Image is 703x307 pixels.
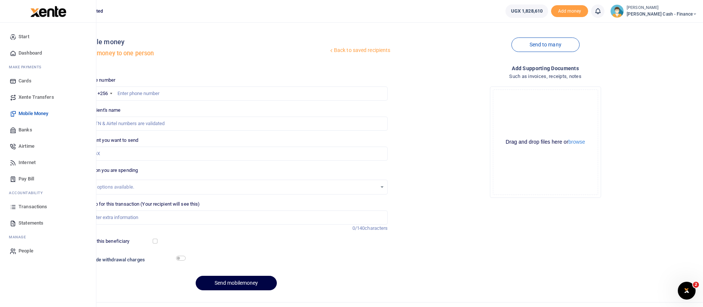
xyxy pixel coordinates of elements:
a: Send to many [511,37,580,52]
span: People [19,247,33,255]
a: Xente Transfers [6,89,90,105]
a: Internet [6,154,90,171]
a: Transactions [6,199,90,215]
a: UGX 1,828,610 [505,4,548,18]
a: profile-user [PERSON_NAME] [PERSON_NAME] Cash - Finance [610,4,697,18]
label: Amount you want to send [84,137,138,144]
li: Ac [6,187,90,199]
a: Mobile Money [6,105,90,122]
img: logo-large [30,6,66,17]
li: M [6,61,90,73]
li: Toup your wallet [551,5,588,17]
input: UGX [84,147,388,161]
iframe: Intercom live chat [678,282,696,300]
input: MTN & Airtel numbers are validated [84,117,388,131]
a: Pay Bill [6,171,90,187]
span: Mobile Money [19,110,48,117]
span: UGX 1,828,610 [511,7,543,15]
li: M [6,231,90,243]
label: Save this beneficiary [85,238,129,245]
span: Start [19,33,29,40]
label: Reason you are spending [84,167,138,174]
h4: Add supporting Documents [394,64,697,72]
div: +256 [97,90,108,97]
span: Transactions [19,203,47,210]
span: 0/140 [352,225,365,231]
a: Banks [6,122,90,138]
a: Back to saved recipients [328,44,391,57]
div: Drag and drop files here or [493,138,598,146]
button: Send mobilemoney [196,276,277,290]
h4: Such as invoices, receipts, notes [394,72,697,81]
span: [PERSON_NAME] Cash - Finance [627,11,697,17]
div: No options available. [90,183,377,191]
li: Wallet ballance [503,4,551,18]
span: characters [365,225,388,231]
span: Statements [19,219,43,227]
span: anage [13,234,26,240]
input: Enter extra information [84,210,388,225]
span: Add money [551,5,588,17]
input: Enter phone number [84,86,388,101]
span: 2 [693,282,699,288]
span: Airtime [19,143,34,150]
h4: Mobile money [82,38,328,46]
span: countability [14,190,43,196]
small: [PERSON_NAME] [627,5,697,11]
div: Uganda: +256 [85,87,115,100]
span: Pay Bill [19,175,34,183]
label: Memo for this transaction (Your recipient will see this) [84,200,200,208]
span: Internet [19,159,36,166]
span: Banks [19,126,32,134]
span: Cards [19,77,31,85]
h5: Send money to one person [82,50,328,57]
span: Xente Transfers [19,94,54,101]
a: Airtime [6,138,90,154]
label: Recipient's name [84,107,121,114]
span: ake Payments [13,64,42,70]
a: People [6,243,90,259]
button: browse [568,139,585,144]
a: Start [6,29,90,45]
a: Cards [6,73,90,89]
div: File Uploader [490,86,601,198]
a: logo-small logo-large logo-large [30,8,66,14]
h6: Include withdrawal charges [85,257,182,263]
a: Dashboard [6,45,90,61]
a: Statements [6,215,90,231]
a: Add money [551,8,588,13]
label: Phone number [84,76,115,84]
span: Dashboard [19,49,42,57]
img: profile-user [610,4,624,18]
